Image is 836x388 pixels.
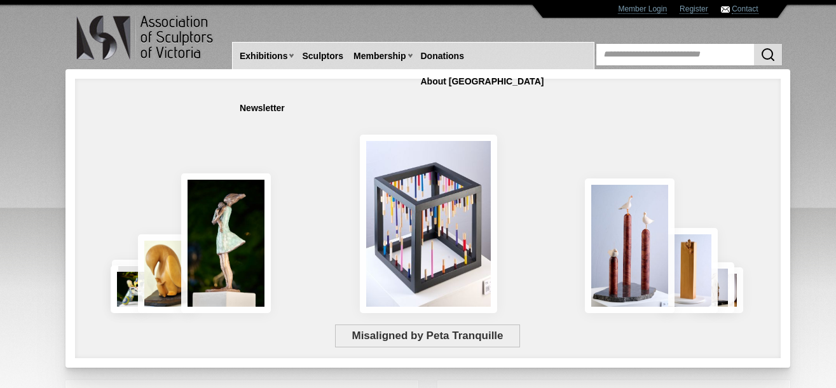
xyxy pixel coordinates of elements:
[660,228,718,313] img: Little Frog. Big Climb
[297,44,348,68] a: Sculptors
[721,6,730,13] img: Contact ASV
[618,4,667,14] a: Member Login
[181,173,271,313] img: Connection
[585,178,675,313] img: Rising Tides
[235,97,290,120] a: Newsletter
[76,13,216,63] img: logo.png
[416,44,469,68] a: Donations
[360,135,497,313] img: Misaligned
[680,4,708,14] a: Register
[416,70,549,93] a: About [GEOGRAPHIC_DATA]
[348,44,411,68] a: Membership
[760,47,776,62] img: Search
[335,324,520,347] span: Misaligned by Peta Tranquille
[235,44,292,68] a: Exhibitions
[732,4,758,14] a: Contact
